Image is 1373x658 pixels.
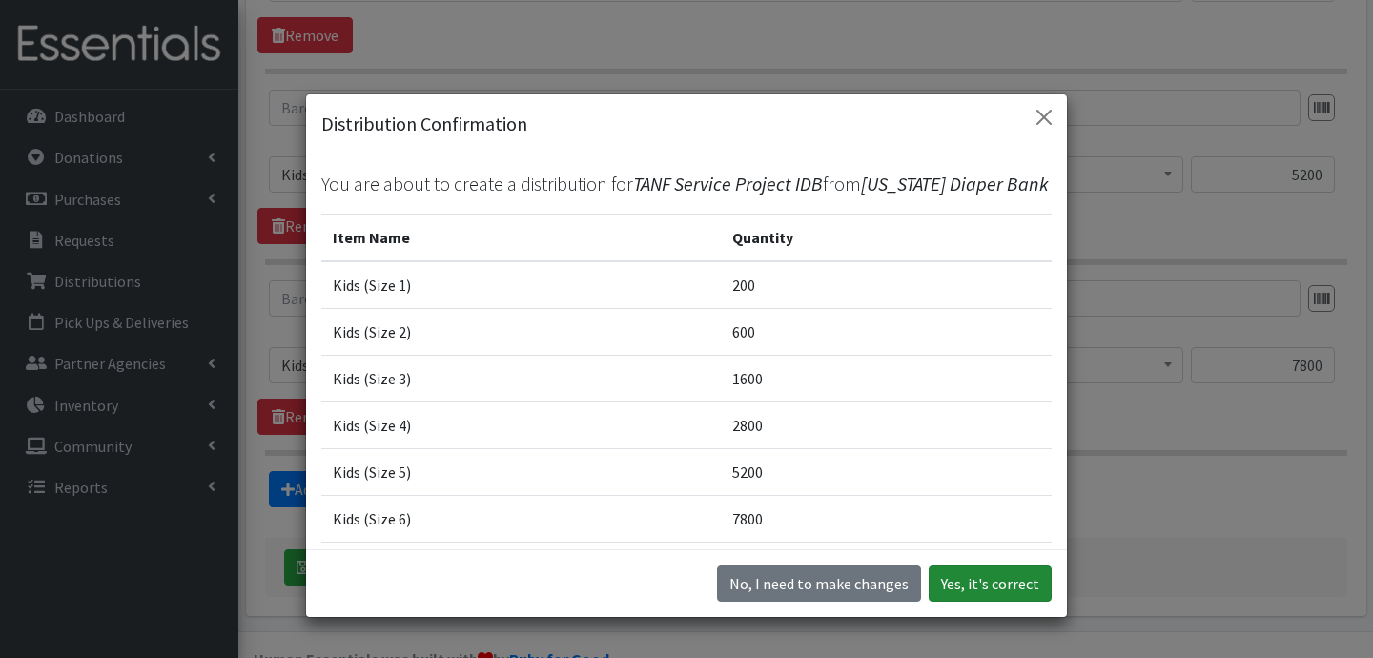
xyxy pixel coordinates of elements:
[929,565,1052,602] button: Yes, it's correct
[721,449,1052,496] td: 5200
[321,449,721,496] td: Kids (Size 5)
[721,309,1052,356] td: 600
[321,309,721,356] td: Kids (Size 2)
[321,356,721,402] td: Kids (Size 3)
[321,170,1052,198] p: You are about to create a distribution for from
[321,261,721,309] td: Kids (Size 1)
[633,172,823,195] span: TANF Service Project IDB
[321,215,721,262] th: Item Name
[321,402,721,449] td: Kids (Size 4)
[721,215,1052,262] th: Quantity
[321,110,527,138] h5: Distribution Confirmation
[321,496,721,543] td: Kids (Size 6)
[721,261,1052,309] td: 200
[721,402,1052,449] td: 2800
[721,356,1052,402] td: 1600
[1029,102,1059,133] button: Close
[721,496,1052,543] td: 7800
[717,565,921,602] button: No I need to make changes
[861,172,1049,195] span: [US_STATE] Diaper Bank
